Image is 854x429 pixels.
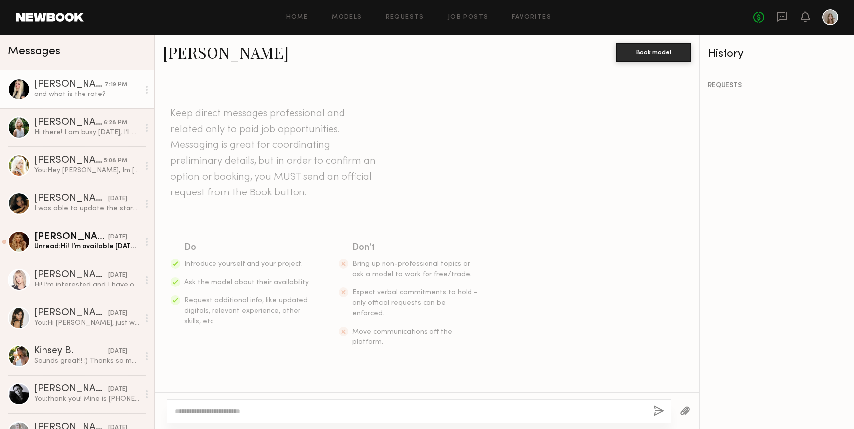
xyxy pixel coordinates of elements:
div: Kinsey B. [34,346,108,356]
span: Ask the model about their availability. [184,279,310,286]
span: Request additional info, like updated digitals, relevant experience, other skills, etc. [184,297,308,325]
div: and what is the rate? [34,90,139,99]
div: [PERSON_NAME] [34,232,108,242]
div: [PERSON_NAME] [34,118,104,128]
div: Unread: Hi! I’m available [DATE] and [DATE]! [34,242,139,251]
a: Requests [386,14,424,21]
a: Models [332,14,362,21]
div: [DATE] [108,194,127,204]
button: Book model [616,43,691,62]
span: Expect verbal commitments to hold - only official requests can be enforced. [352,289,477,317]
div: [PERSON_NAME] [34,308,108,318]
div: [DATE] [108,233,127,242]
div: [PERSON_NAME] [34,194,108,204]
div: [DATE] [108,309,127,318]
div: 7:19 PM [105,80,127,90]
div: [PERSON_NAME] [34,384,108,394]
div: Don’t [352,241,479,255]
div: I was able to update the start and end time in my end! Thank you so soooo much for [DATE] girl! i... [34,204,139,213]
span: Move communications off the platform. [352,329,452,345]
div: [DATE] [108,385,127,394]
div: Hi there! I am busy [DATE], I’ll be around [DATE] however! [34,128,139,137]
div: Do [184,241,311,255]
div: You: Hey [PERSON_NAME], Im [PERSON_NAME]'s social media manager. We are planning a fall/halloween... [34,166,139,175]
div: You: Hi [PERSON_NAME], just wanted to check in. Also want to make adjustments on the potential da... [34,318,139,328]
div: [PERSON_NAME] [34,80,105,90]
div: [DATE] [108,347,127,356]
span: Messages [8,46,60,57]
a: [PERSON_NAME] [163,42,289,63]
div: Hi! I’m interested and I have open availability this weekend/[DATE]! [34,280,139,289]
span: Introduce yourself and your project. [184,261,303,267]
header: Keep direct messages professional and related only to paid job opportunities. Messaging is great ... [171,106,378,201]
a: Job Posts [448,14,489,21]
div: REQUESTS [708,82,846,89]
div: [PERSON_NAME] [34,270,108,280]
a: Book model [616,48,691,56]
div: 5:08 PM [104,156,127,166]
span: Bring up non-professional topics or ask a model to work for free/trade. [352,261,471,278]
div: 6:28 PM [104,118,127,128]
div: You: thank you! Mine is [PHONE_NUMBER] [34,394,139,404]
a: Home [286,14,308,21]
div: Sounds great!! :) Thanks so much!! [34,356,139,366]
div: [DATE] [108,271,127,280]
a: Favorites [512,14,551,21]
div: [PERSON_NAME] [34,156,104,166]
div: History [708,48,846,60]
